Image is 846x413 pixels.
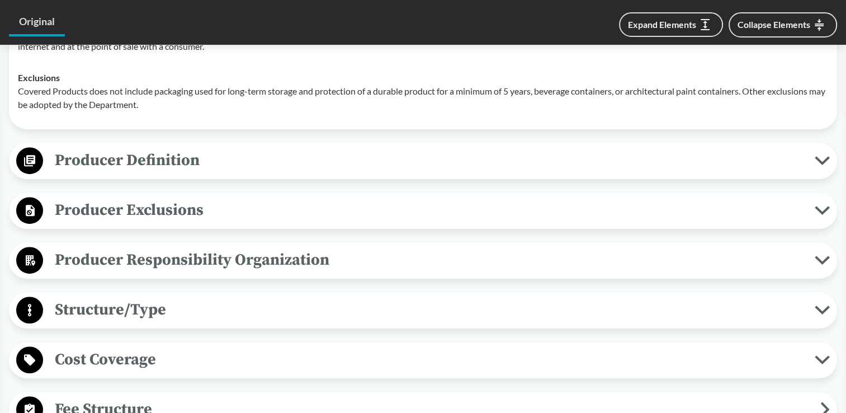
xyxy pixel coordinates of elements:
span: Producer Exclusions [43,198,815,223]
span: Structure/Type [43,297,815,322]
strong: Exclusions [18,72,60,83]
p: Covered Products does not include packaging used for long-term storage and protection of a durabl... [18,85,828,111]
button: Producer Responsibility Organization [13,246,833,275]
span: Producer Definition [43,148,815,173]
span: Cost Coverage [43,347,815,372]
span: Producer Responsibility Organization [43,247,815,273]
button: Structure/Type [13,296,833,325]
button: Producer Exclusions [13,196,833,225]
button: Producer Definition [13,147,833,175]
button: Cost Coverage [13,346,833,374]
a: Original [9,9,65,36]
button: Collapse Elements [729,12,837,37]
button: Expand Elements [619,12,723,37]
